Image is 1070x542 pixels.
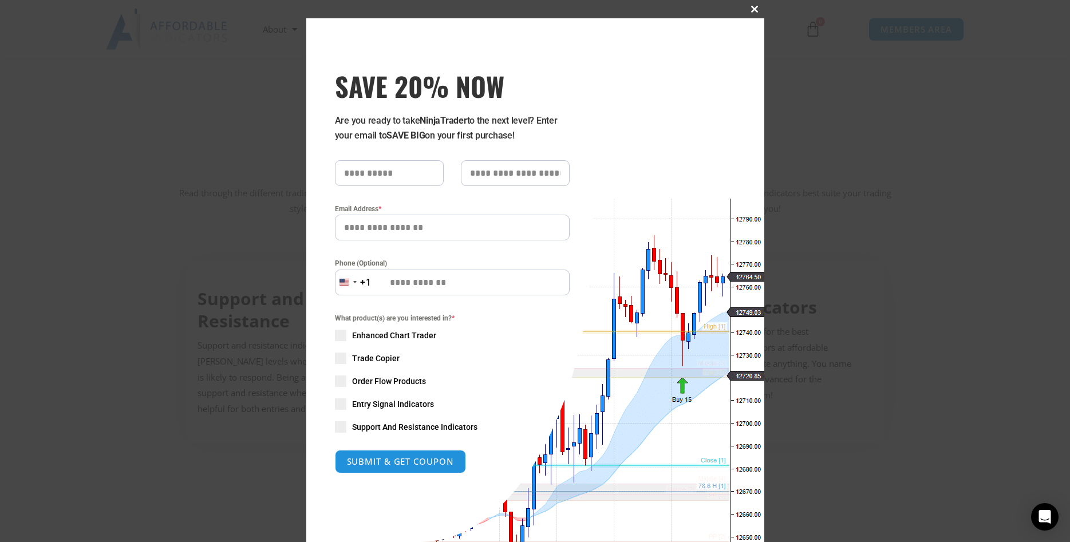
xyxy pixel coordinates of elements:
label: Enhanced Chart Trader [335,330,570,341]
div: Open Intercom Messenger [1031,503,1059,531]
label: Email Address [335,203,570,215]
span: Enhanced Chart Trader [352,330,436,341]
label: Support And Resistance Indicators [335,421,570,433]
label: Phone (Optional) [335,258,570,269]
label: Entry Signal Indicators [335,398,570,410]
strong: SAVE BIG [386,130,425,141]
span: Entry Signal Indicators [352,398,434,410]
span: What product(s) are you interested in? [335,312,570,324]
strong: NinjaTrader [420,115,467,126]
h3: SAVE 20% NOW [335,70,570,102]
button: SUBMIT & GET COUPON [335,450,466,473]
span: Support And Resistance Indicators [352,421,477,433]
span: Trade Copier [352,353,400,364]
label: Order Flow Products [335,375,570,387]
label: Trade Copier [335,353,570,364]
p: Are you ready to take to the next level? Enter your email to on your first purchase! [335,113,570,143]
div: +1 [360,275,372,290]
span: Order Flow Products [352,375,426,387]
button: Selected country [335,270,372,295]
